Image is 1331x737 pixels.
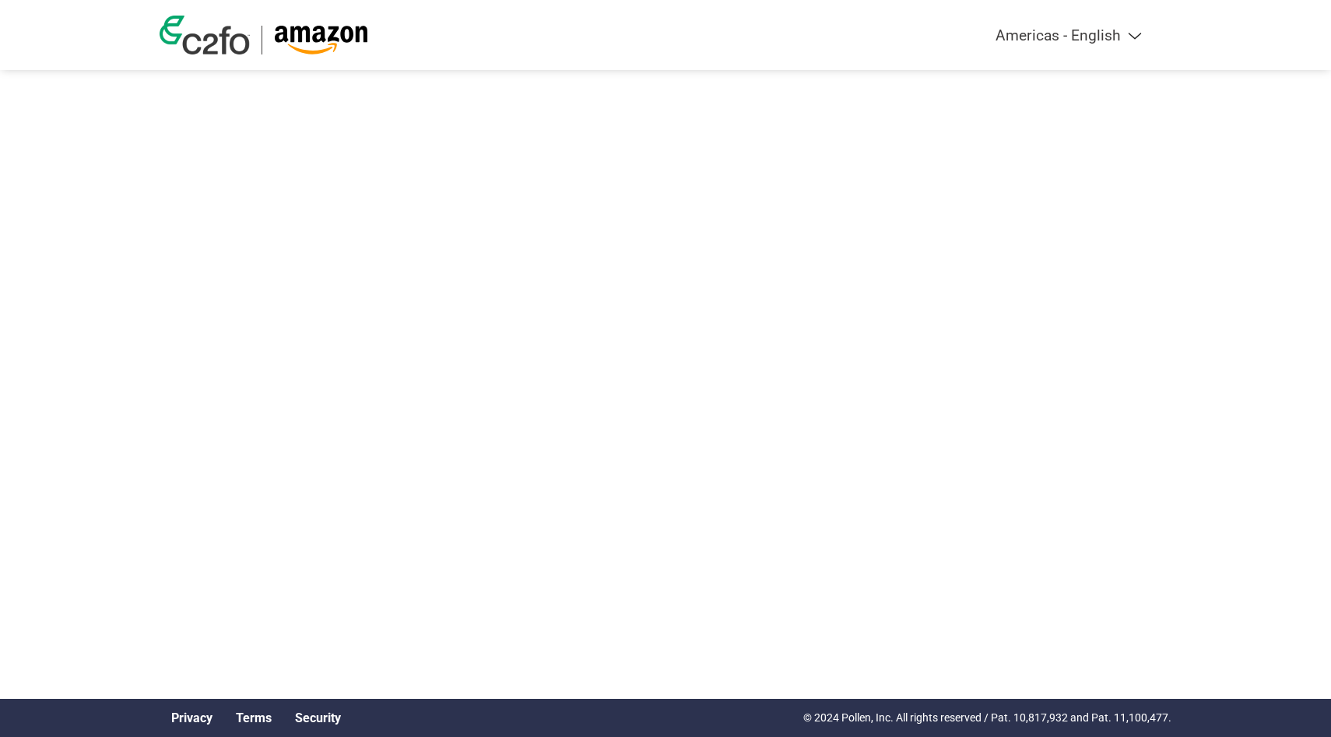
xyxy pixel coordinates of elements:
[803,710,1171,726] p: © 2024 Pollen, Inc. All rights reserved / Pat. 10,817,932 and Pat. 11,100,477.
[295,711,341,725] a: Security
[274,26,368,54] img: Amazon
[171,711,212,725] a: Privacy
[236,711,272,725] a: Terms
[160,16,250,54] img: c2fo logo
